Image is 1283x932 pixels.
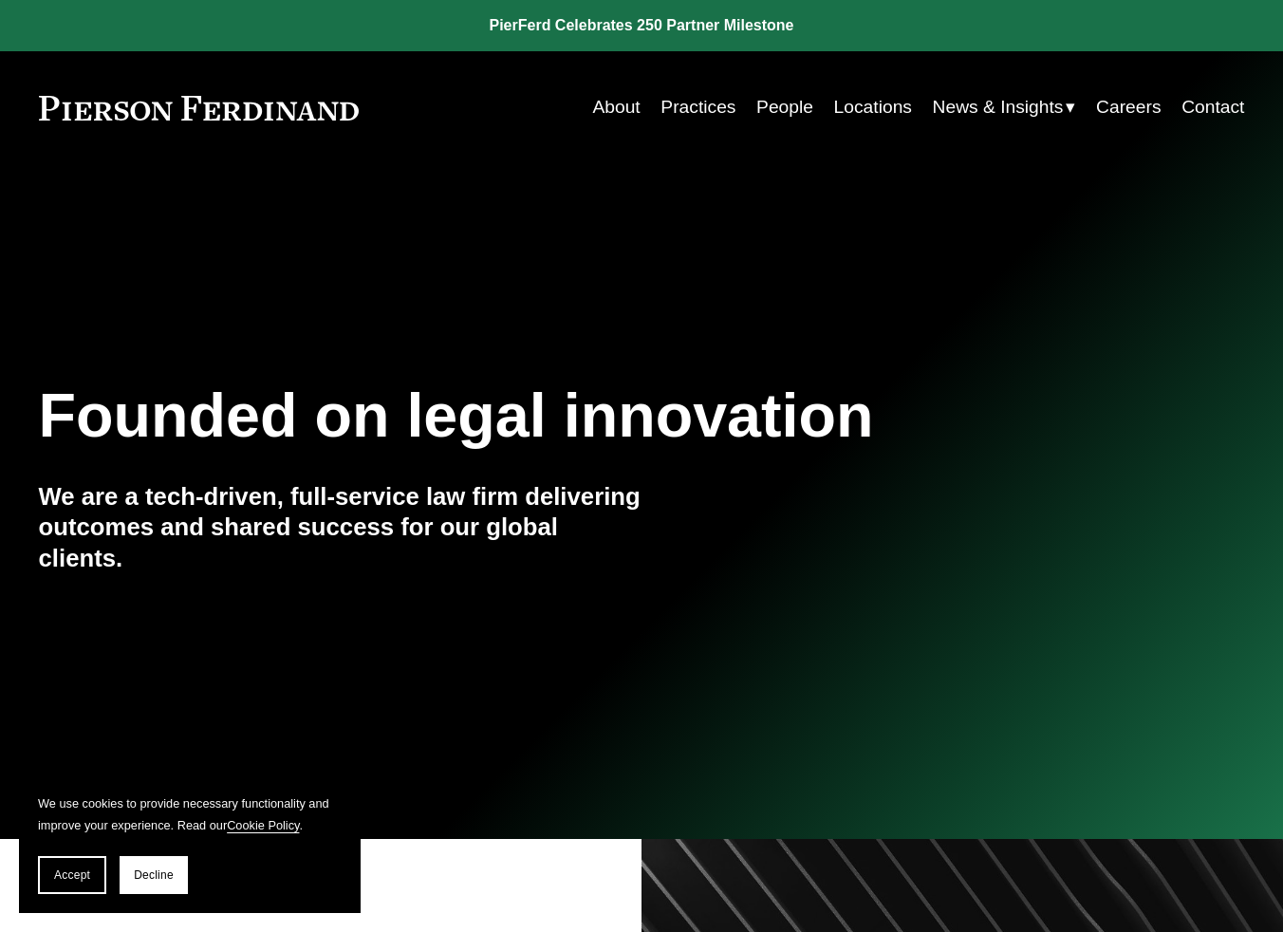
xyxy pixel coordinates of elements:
a: Locations [834,89,912,125]
section: Cookie banner [19,774,361,913]
button: Accept [38,856,106,894]
span: News & Insights [933,91,1064,124]
a: About [592,89,640,125]
p: We use cookies to provide necessary functionality and improve your experience. Read our . [38,793,342,837]
a: folder dropdown [933,89,1076,125]
a: Cookie Policy [227,818,299,832]
a: Practices [660,89,735,125]
span: Decline [134,868,174,882]
button: Decline [120,856,188,894]
a: Contact [1181,89,1244,125]
h1: Founded on legal innovation [39,381,1044,451]
a: Careers [1096,89,1161,125]
span: Accept [54,868,90,882]
a: People [756,89,813,125]
h4: We are a tech-driven, full-service law firm delivering outcomes and shared success for our global... [39,481,641,574]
